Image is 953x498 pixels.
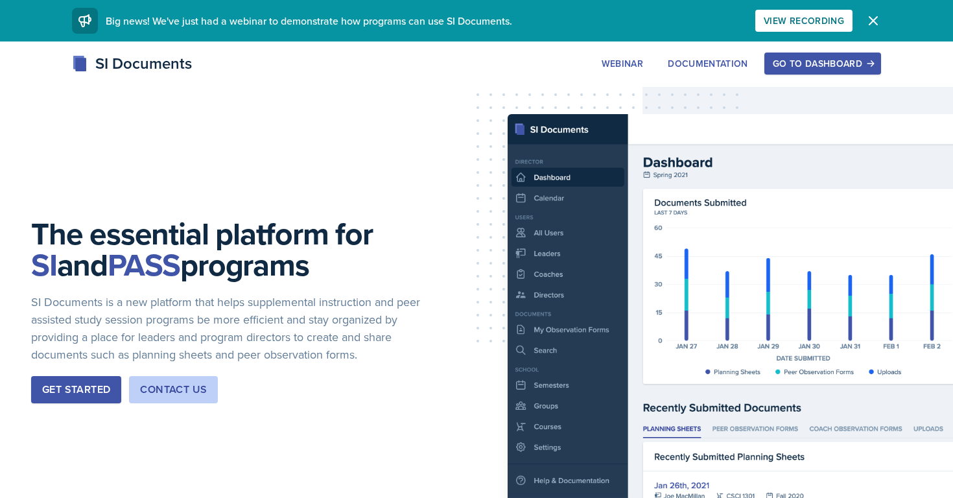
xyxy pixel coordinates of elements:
div: Documentation [668,58,748,69]
div: View Recording [764,16,844,26]
button: Get Started [31,376,121,403]
div: Webinar [602,58,643,69]
div: Get Started [42,382,110,397]
div: Contact Us [140,382,207,397]
button: Documentation [659,53,757,75]
div: SI Documents [72,52,192,75]
button: Contact Us [129,376,218,403]
div: Go to Dashboard [773,58,873,69]
button: Webinar [593,53,652,75]
span: Big news! We've just had a webinar to demonstrate how programs can use SI Documents. [106,14,512,28]
button: View Recording [755,10,853,32]
button: Go to Dashboard [764,53,881,75]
